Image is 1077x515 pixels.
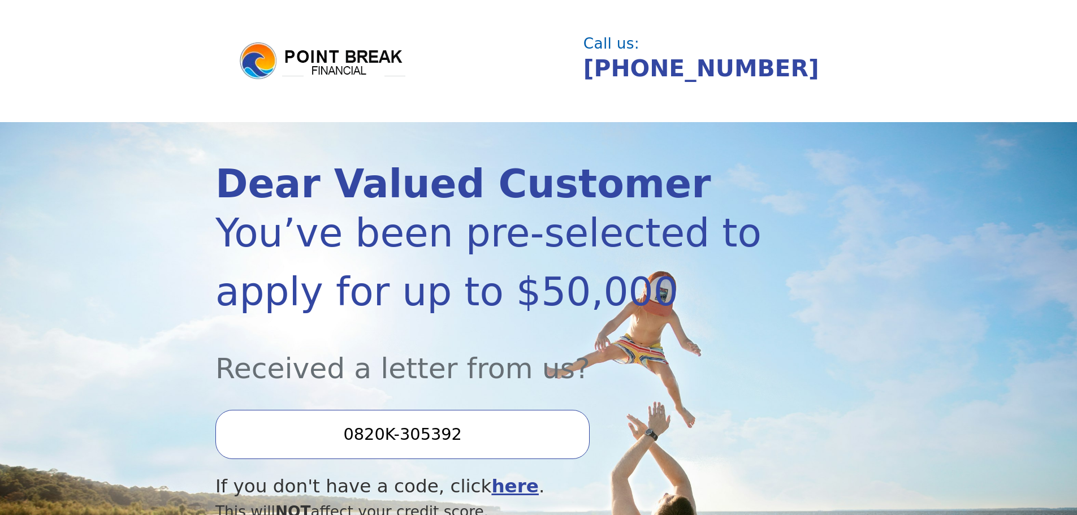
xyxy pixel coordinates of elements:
a: [PHONE_NUMBER] [583,55,819,82]
div: Call us: [583,36,853,51]
img: logo.png [238,41,408,81]
input: Enter your Offer Code: [215,410,590,458]
div: You’ve been pre-selected to apply for up to $50,000 [215,204,765,321]
div: Received a letter from us? [215,321,765,390]
div: If you don't have a code, click . [215,473,765,500]
div: Dear Valued Customer [215,165,765,204]
a: here [491,475,539,497]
